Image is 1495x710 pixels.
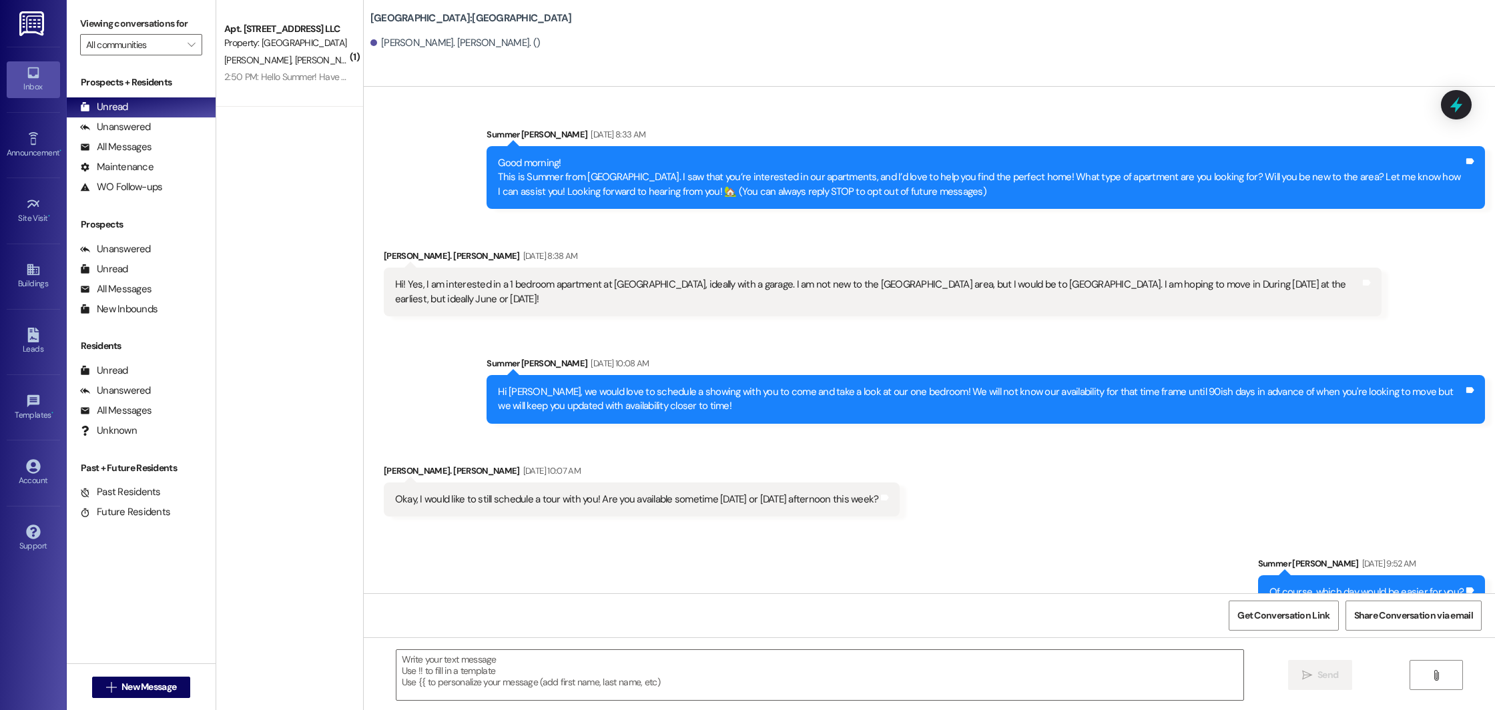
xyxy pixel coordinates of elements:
button: New Message [92,677,191,698]
div: WO Follow-ups [80,180,162,194]
i:  [106,682,116,693]
div: Future Residents [80,505,170,519]
div: Summer [PERSON_NAME] [1258,557,1485,575]
b: [GEOGRAPHIC_DATA]: [GEOGRAPHIC_DATA] [370,11,572,25]
i:  [1431,670,1441,681]
i:  [188,39,195,50]
span: [PERSON_NAME] [294,54,361,66]
span: • [48,212,50,221]
a: Templates • [7,390,60,426]
div: Apt. [STREET_ADDRESS] LLC [224,22,348,36]
div: [DATE] 8:38 AM [520,249,578,263]
div: New Inbounds [80,302,158,316]
span: Get Conversation Link [1237,609,1329,623]
div: Past Residents [80,485,161,499]
div: Unread [80,100,128,114]
div: Unread [80,262,128,276]
div: Maintenance [80,160,154,174]
a: Support [7,520,60,557]
button: Share Conversation via email [1345,601,1482,631]
input: All communities [86,34,181,55]
div: Of course, which day would be easier for you? [1269,585,1464,599]
span: New Message [121,680,176,694]
a: Leads [7,324,60,360]
div: Unread [80,364,128,378]
div: [DATE] 8:33 AM [587,127,645,141]
div: Unknown [80,424,137,438]
div: Unanswered [80,120,151,134]
div: Good morning! This is Summer from [GEOGRAPHIC_DATA]. I saw that you’re interested in our apartmen... [498,156,1464,199]
button: Get Conversation Link [1229,601,1338,631]
div: [PERSON_NAME]. [PERSON_NAME] [384,464,900,482]
div: 2:50 PM: Hello Summer! Have a question, do you know if they will do this same work in front our h... [224,71,623,83]
img: ResiDesk Logo [19,11,47,36]
div: Prospects + Residents [67,75,216,89]
div: [PERSON_NAME]. [PERSON_NAME]. () [370,36,540,50]
div: [DATE] 10:08 AM [587,356,649,370]
a: Buildings [7,258,60,294]
div: [PERSON_NAME]. [PERSON_NAME] [384,249,1382,268]
div: Past + Future Residents [67,461,216,475]
div: Unanswered [80,242,151,256]
a: Inbox [7,61,60,97]
span: [PERSON_NAME] [224,54,295,66]
div: All Messages [80,282,152,296]
label: Viewing conversations for [80,13,202,34]
div: [DATE] 10:07 AM [520,464,581,478]
div: All Messages [80,404,152,418]
span: Share Conversation via email [1354,609,1473,623]
div: Unanswered [80,384,151,398]
div: Summer [PERSON_NAME] [487,127,1485,146]
span: • [51,408,53,418]
a: Site Visit • [7,193,60,229]
div: Hi! Yes, I am interested in a 1 bedroom apartment at [GEOGRAPHIC_DATA], ideally with a garage. I ... [395,278,1361,306]
i:  [1302,670,1312,681]
div: [DATE] 9:52 AM [1359,557,1416,571]
button: Send [1288,660,1353,690]
div: Residents [67,339,216,353]
a: Account [7,455,60,491]
div: Prospects [67,218,216,232]
span: • [59,146,61,155]
span: Send [1317,668,1338,682]
div: Summer [PERSON_NAME] [487,356,1485,375]
div: Okay, I would like to still schedule a tour with you! Are you available sometime [DATE] or [DATE]... [395,492,879,506]
div: Property: [GEOGRAPHIC_DATA] [224,36,348,50]
div: All Messages [80,140,152,154]
div: Hi [PERSON_NAME], we would love to schedule a showing with you to come and take a look at our one... [498,385,1464,414]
